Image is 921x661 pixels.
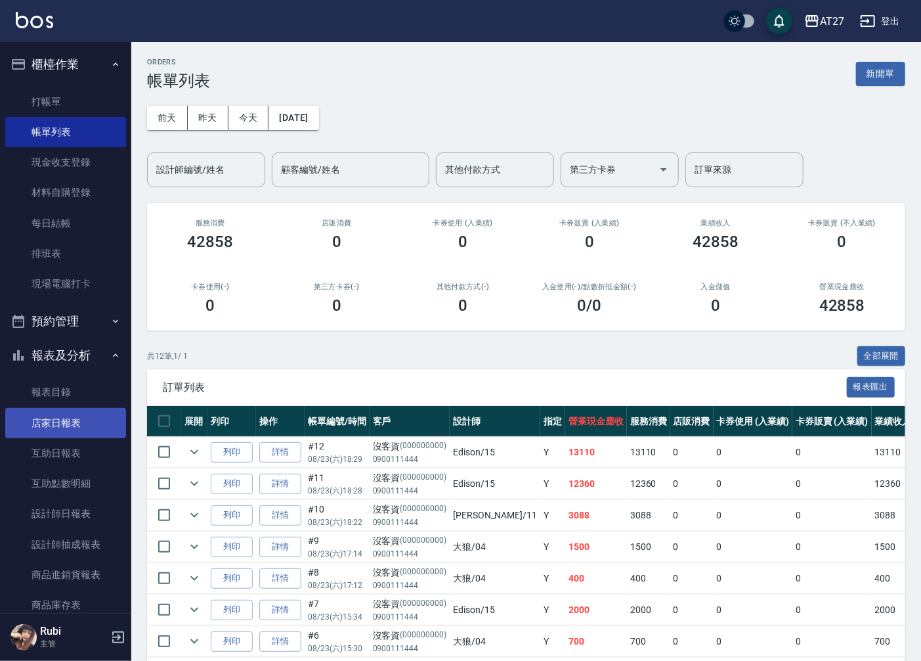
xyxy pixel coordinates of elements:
p: 共 12 筆, 1 / 1 [147,350,188,362]
td: 12360 [627,468,670,499]
td: #10 [305,500,370,531]
h3: 0 [838,233,847,251]
td: 13110 [627,437,670,468]
div: 沒客資 [373,566,446,580]
td: #12 [305,437,370,468]
h3: 服務消費 [163,219,258,227]
p: 0900111444 [373,485,446,497]
td: 2000 [565,595,627,626]
td: 400 [872,563,915,594]
td: 700 [627,626,670,657]
td: 700 [565,626,627,657]
td: 13110 [872,437,915,468]
a: 商品庫存表 [5,590,126,620]
p: (000000000) [400,597,447,611]
td: 3088 [627,500,670,531]
td: 0 [714,437,793,468]
a: 詳情 [259,600,301,620]
td: 0 [714,468,793,499]
p: 08/23 (六) 18:28 [308,485,366,497]
h3: 帳單列表 [147,72,210,90]
th: 業績收入 [872,406,915,437]
td: 0 [670,532,714,562]
td: 0 [670,563,714,594]
a: 詳情 [259,568,301,589]
button: expand row [184,631,204,651]
td: #6 [305,626,370,657]
th: 服務消費 [627,406,670,437]
span: 訂單列表 [163,381,847,394]
a: 詳情 [259,505,301,526]
td: Y [540,468,565,499]
h2: 營業現金應收 [795,283,890,291]
td: 0 [714,626,793,657]
td: 2000 [627,595,670,626]
th: 客戶 [370,406,450,437]
td: 3088 [565,500,627,531]
button: 列印 [211,505,253,526]
a: 店家日報表 [5,408,126,438]
p: (000000000) [400,503,447,516]
a: 打帳單 [5,87,126,117]
h2: 卡券使用 (入業績) [416,219,511,227]
h3: 0 [458,296,467,315]
p: 08/23 (六) 15:34 [308,611,366,623]
h3: 0 /0 [577,296,601,315]
h3: 0 [332,296,341,315]
a: 詳情 [259,442,301,463]
a: 帳單列表 [5,117,126,147]
th: 操作 [256,406,305,437]
td: Y [540,563,565,594]
button: AT27 [799,8,849,35]
a: 排班表 [5,239,126,269]
th: 卡券使用 (入業績) [714,406,793,437]
p: 08/23 (六) 18:29 [308,453,366,465]
td: Y [540,532,565,562]
td: 0 [714,595,793,626]
td: 0 [714,500,793,531]
a: 商品進銷貨報表 [5,560,126,590]
a: 新開單 [856,67,905,80]
h3: 42858 [187,233,233,251]
td: 0 [670,437,714,468]
th: 帳單編號/時間 [305,406,370,437]
a: 報表匯出 [847,380,895,393]
td: 1500 [627,532,670,562]
td: 12360 [565,468,627,499]
button: expand row [184,442,204,462]
button: expand row [184,600,204,620]
h3: 0 [711,296,720,315]
td: 700 [872,626,915,657]
h5: Rubi [40,625,107,638]
h3: 0 [205,296,215,315]
a: 詳情 [259,537,301,557]
td: 0 [670,468,714,499]
td: Edison /15 [450,595,540,626]
a: 材料自購登錄 [5,177,126,208]
td: 12360 [872,468,915,499]
p: 0900111444 [373,643,446,654]
button: 列印 [211,474,253,494]
td: 400 [565,563,627,594]
td: 1500 [872,532,915,562]
button: 今天 [228,106,269,130]
button: Open [653,159,674,180]
p: 0900111444 [373,580,446,591]
td: Edison /15 [450,437,540,468]
a: 報表目錄 [5,377,126,407]
td: 2000 [872,595,915,626]
td: #8 [305,563,370,594]
td: 0 [792,532,872,562]
button: 櫃檯作業 [5,47,126,81]
a: 設計師日報表 [5,499,126,529]
td: Y [540,595,565,626]
h2: 卡券使用(-) [163,283,258,291]
p: 0900111444 [373,548,446,560]
a: 現金收支登錄 [5,147,126,177]
button: 列印 [211,537,253,557]
h2: 卡券販賣 (入業績) [542,219,637,227]
button: expand row [184,568,204,588]
th: 卡券販賣 (入業績) [792,406,872,437]
td: [PERSON_NAME] /11 [450,500,540,531]
p: 主管 [40,638,107,650]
